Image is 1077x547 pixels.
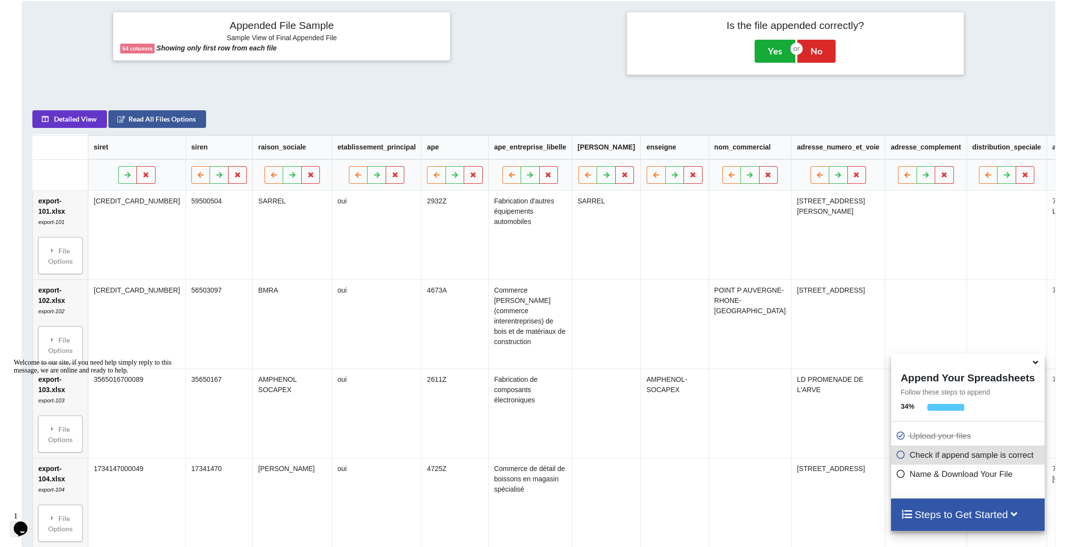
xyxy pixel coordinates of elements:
th: enseigne [640,135,708,159]
td: AMPHENOL-SOCAPEX [640,369,708,458]
td: [STREET_ADDRESS] [791,279,885,369]
td: 2932Z [421,191,488,279]
td: AMPHENOL SOCAPEX [252,369,331,458]
div: File Options [41,329,79,360]
td: BMRA [252,279,331,369]
td: SARREL [572,191,640,279]
td: SARREL [252,191,331,279]
th: ape_entreprise_libelle [488,135,572,159]
th: adresse_complement [885,135,966,159]
i: export-101 [38,219,65,225]
b: 54 columns [122,46,153,51]
th: siret [88,135,185,159]
td: 4725Z [421,458,488,547]
td: Fabrication d'autres équipements automobiles [488,191,572,279]
p: Upload your files [896,430,1042,442]
h4: Append Your Spreadsheets [891,369,1045,384]
p: Name & Download Your File [896,468,1042,480]
td: oui [332,458,421,547]
h4: Is the file appended correctly? [634,19,957,31]
td: Fabrication de composants électroniques [488,369,572,458]
td: 59500504 [185,191,253,279]
span: Welcome to our site, if you need help simply reply to this message, we are online and ready to help. [4,4,162,19]
td: 17341470 [185,458,253,547]
td: [STREET_ADDRESS][PERSON_NAME] [791,191,885,279]
td: 56503097 [185,279,253,369]
td: 35650167 [185,369,253,458]
div: Welcome to our site, if you need help simply reply to this message, we are online and ready to help. [4,4,181,20]
td: oui [332,279,421,369]
button: No [797,40,836,62]
th: etablissement_principal [332,135,421,159]
th: ape [421,135,488,159]
b: 34 % [901,402,915,410]
th: raison_sociale [252,135,331,159]
td: 4673A [421,279,488,369]
th: nom_commercial [709,135,791,159]
td: Commerce de détail de boissons en magasin spécialisé [488,458,572,547]
th: siren [185,135,253,159]
button: Read All Files Options [108,110,206,128]
iframe: chat widget [10,508,41,537]
h4: Appended File Sample [120,19,443,33]
div: File Options [41,508,79,539]
td: [CREDIT_CARD_NUMBER] [88,279,185,369]
td: LD PROMENADE DE L'ARVE [791,369,885,458]
th: adresse_numero_et_voie [791,135,885,159]
h4: Steps to Get Started [901,508,1035,521]
td: [CREDIT_CARD_NUMBER] [88,191,185,279]
th: distribution_speciale [967,135,1047,159]
button: Yes [755,40,795,62]
td: oui [332,369,421,458]
td: export-102.xlsx [33,279,88,369]
td: [PERSON_NAME] [252,458,331,547]
td: oui [332,191,421,279]
button: Detailed View [32,110,107,128]
iframe: chat widget [10,355,186,503]
td: 2611Z [421,369,488,458]
p: Check if append sample is correct [896,449,1042,461]
td: Commerce [PERSON_NAME] (commerce interentreprises) de bois et de matériaux de construction [488,279,572,369]
h6: Sample View of Final Appended File [120,34,443,44]
div: File Options [41,240,79,271]
td: export-101.xlsx [33,191,88,279]
th: [PERSON_NAME] [572,135,640,159]
td: POINT P AUVERGNE-RHONE-[GEOGRAPHIC_DATA] [709,279,791,369]
i: export-102 [38,308,65,314]
p: Follow these steps to append [891,387,1045,397]
b: Showing only first row from each file [157,44,277,52]
td: [STREET_ADDRESS] [791,458,885,547]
